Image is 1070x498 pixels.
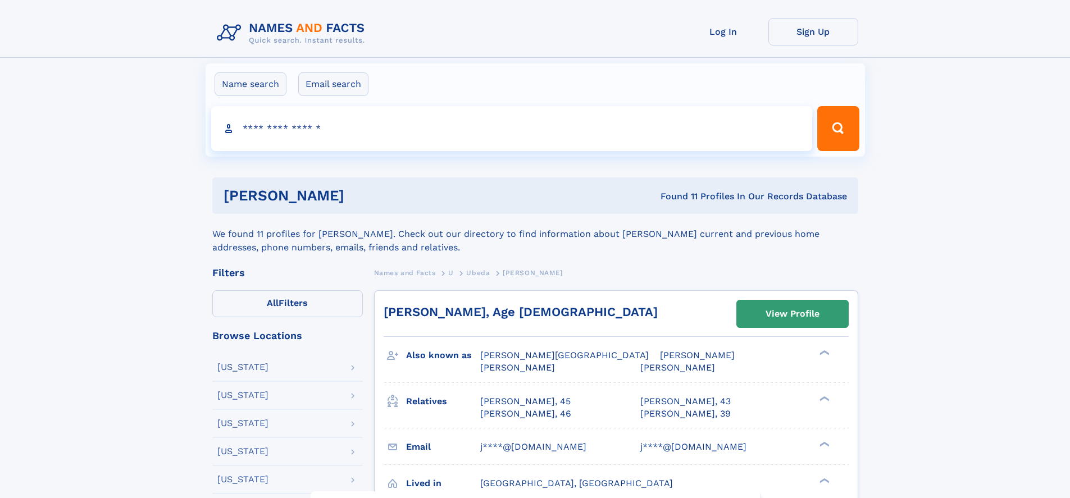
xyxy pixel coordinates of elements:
[212,214,858,254] div: We found 11 profiles for [PERSON_NAME]. Check out our directory to find information about [PERSON...
[679,18,768,45] a: Log In
[466,266,490,280] a: Ubeda
[817,395,830,402] div: ❯
[480,350,649,360] span: [PERSON_NAME][GEOGRAPHIC_DATA]
[737,300,848,327] a: View Profile
[766,301,819,327] div: View Profile
[448,266,454,280] a: U
[298,72,368,96] label: Email search
[640,362,715,373] span: [PERSON_NAME]
[448,269,454,277] span: U
[374,266,436,280] a: Names and Facts
[215,72,286,96] label: Name search
[480,478,673,488] span: [GEOGRAPHIC_DATA], [GEOGRAPHIC_DATA]
[211,106,813,151] input: search input
[212,331,363,341] div: Browse Locations
[217,391,268,400] div: [US_STATE]
[502,190,847,203] div: Found 11 Profiles In Our Records Database
[817,440,830,447] div: ❯
[217,475,268,484] div: [US_STATE]
[480,408,571,420] a: [PERSON_NAME], 46
[466,269,490,277] span: Ubeda
[768,18,858,45] a: Sign Up
[640,408,731,420] a: [PERSON_NAME], 39
[224,189,503,203] h1: [PERSON_NAME]
[817,106,859,151] button: Search Button
[217,419,268,428] div: [US_STATE]
[217,447,268,456] div: [US_STATE]
[217,363,268,372] div: [US_STATE]
[480,362,555,373] span: [PERSON_NAME]
[640,395,731,408] a: [PERSON_NAME], 43
[406,346,480,365] h3: Also known as
[480,395,571,408] a: [PERSON_NAME], 45
[406,392,480,411] h3: Relatives
[212,290,363,317] label: Filters
[817,477,830,484] div: ❯
[406,474,480,493] h3: Lived in
[503,269,563,277] span: [PERSON_NAME]
[267,298,279,308] span: All
[817,349,830,357] div: ❯
[212,268,363,278] div: Filters
[660,350,735,360] span: [PERSON_NAME]
[212,18,374,48] img: Logo Names and Facts
[384,305,658,319] a: [PERSON_NAME], Age [DEMOGRAPHIC_DATA]
[406,437,480,456] h3: Email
